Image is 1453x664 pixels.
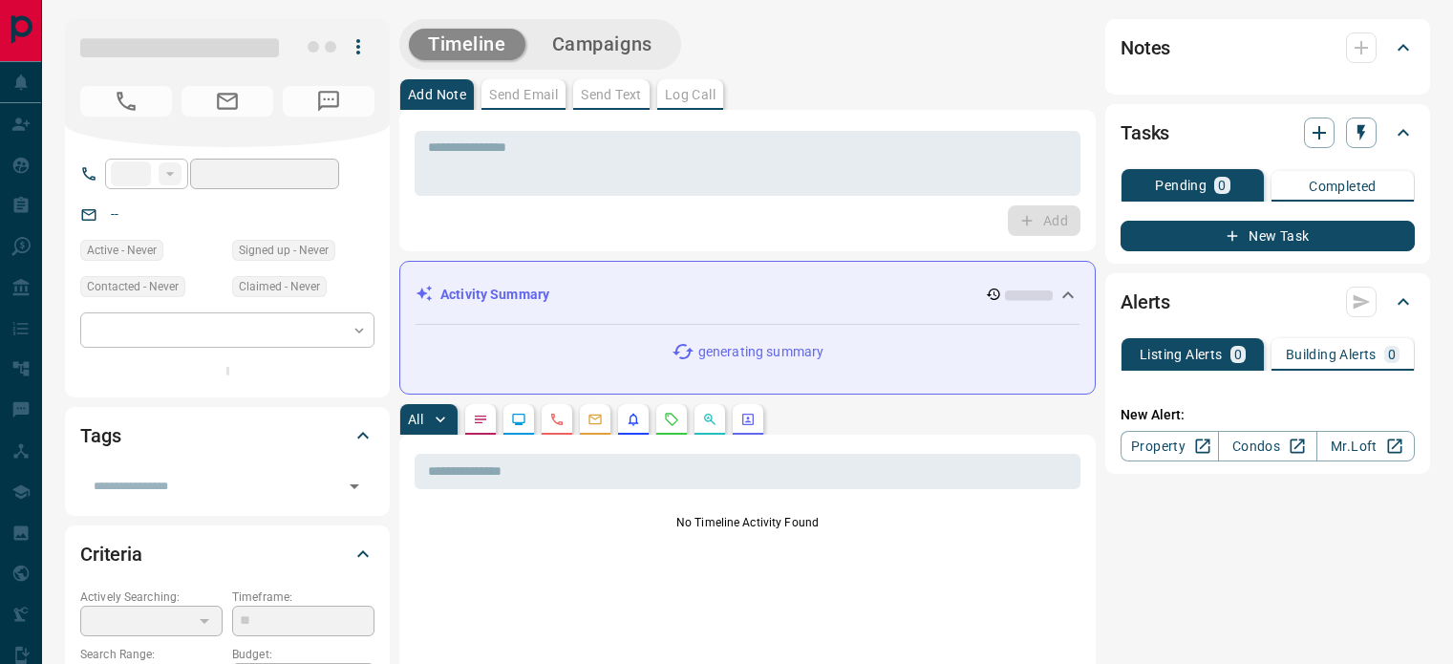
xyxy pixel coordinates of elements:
[80,413,374,459] div: Tags
[1218,431,1316,461] a: Condos
[409,29,525,60] button: Timeline
[1121,110,1415,156] div: Tasks
[1121,32,1170,63] h2: Notes
[1155,179,1207,192] p: Pending
[80,531,374,577] div: Criteria
[80,539,142,569] h2: Criteria
[239,241,329,260] span: Signed up - Never
[511,412,526,427] svg: Lead Browsing Activity
[341,473,368,500] button: Open
[473,412,488,427] svg: Notes
[416,277,1079,312] div: Activity Summary
[182,86,273,117] span: No Email
[80,589,223,606] p: Actively Searching:
[415,514,1080,531] p: No Timeline Activity Found
[80,420,120,451] h2: Tags
[239,277,320,296] span: Claimed - Never
[1286,348,1377,361] p: Building Alerts
[1121,405,1415,425] p: New Alert:
[1388,348,1396,361] p: 0
[1121,287,1170,317] h2: Alerts
[111,206,118,222] a: --
[87,277,179,296] span: Contacted - Never
[232,589,374,606] p: Timeframe:
[1121,118,1169,148] h2: Tasks
[80,86,172,117] span: No Number
[533,29,672,60] button: Campaigns
[664,412,679,427] svg: Requests
[80,646,223,663] p: Search Range:
[549,412,565,427] svg: Calls
[1121,279,1415,325] div: Alerts
[740,412,756,427] svg: Agent Actions
[626,412,641,427] svg: Listing Alerts
[1121,431,1219,461] a: Property
[408,88,466,101] p: Add Note
[232,646,374,663] p: Budget:
[1121,25,1415,71] div: Notes
[698,342,823,362] p: generating summary
[1316,431,1415,461] a: Mr.Loft
[408,413,423,426] p: All
[588,412,603,427] svg: Emails
[702,412,717,427] svg: Opportunities
[87,241,157,260] span: Active - Never
[1121,221,1415,251] button: New Task
[440,285,549,305] p: Activity Summary
[1140,348,1223,361] p: Listing Alerts
[283,86,374,117] span: No Number
[1234,348,1242,361] p: 0
[1218,179,1226,192] p: 0
[1309,180,1377,193] p: Completed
